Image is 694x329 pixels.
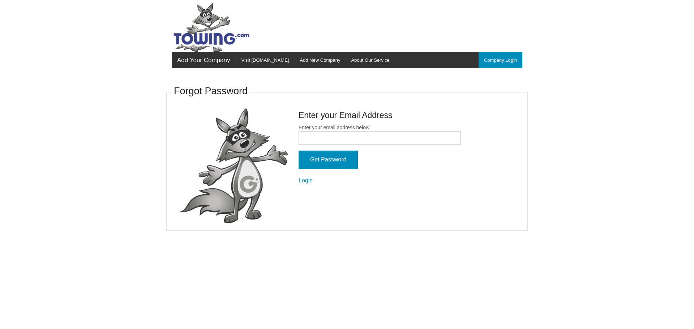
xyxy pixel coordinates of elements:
a: Add Your Company [172,52,236,68]
img: Towing.com Logo [172,3,251,52]
img: fox-Presenting.png [179,108,288,224]
a: Add New Company [294,52,346,68]
a: About Our Service [346,52,395,68]
input: Get Password [299,151,358,169]
h3: Forgot Password [174,85,248,98]
a: Login [299,177,313,183]
a: Company Login [479,52,522,68]
label: Enter your email address below. [299,124,461,145]
h4: Enter your Email Address [299,109,461,121]
input: Enter your email address below. [299,131,461,145]
a: Visit [DOMAIN_NAME] [236,52,295,68]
